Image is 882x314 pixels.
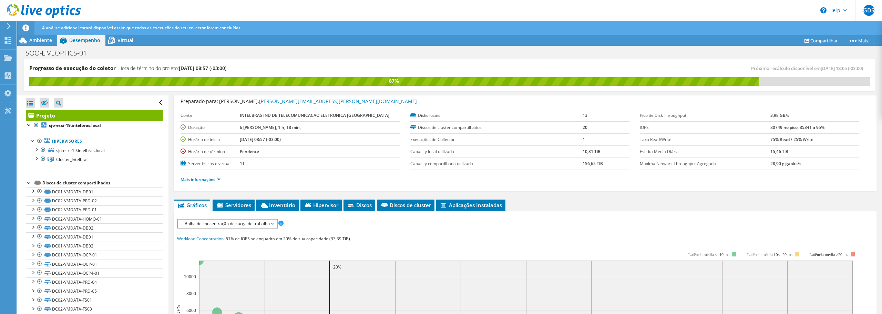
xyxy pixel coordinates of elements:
[640,148,770,155] label: Escrita Média Diária
[770,112,789,118] b: 3,98 GB/s
[240,124,301,130] b: 6 [PERSON_NAME], 1 h, 18 min,
[240,161,245,166] b: 11
[333,264,341,270] text: 20%
[440,202,502,209] span: Aplicações Instaladas
[26,214,163,223] a: DC02-VMDATA-HOMO-01
[26,232,163,241] a: DC02-VMDATA-DB01
[770,124,824,130] b: 80749 no pico, 35341 a 95%
[26,269,163,277] a: DC02-VMDATA-OCP4-01
[69,37,100,43] span: Desempenho
[177,236,225,242] span: Workload Concentration:
[26,146,163,155] a: sjo-esxi-19.intelbras.local
[56,156,89,162] span: Cluster_Intelbras
[410,148,583,155] label: Capacity local utilizada
[380,202,431,209] span: Discos de cluster
[820,7,827,13] svg: \n
[26,242,163,251] a: DC01-VMDATA-DB02
[799,35,843,46] a: Compartilhar
[179,65,226,71] span: [DATE] 08:57 (-03:00)
[181,98,218,104] label: Preparado para:
[304,202,338,209] span: Hipervisor
[26,155,163,164] a: Cluster_Intelbras
[181,136,240,143] label: Horário de início
[186,307,196,313] text: 6000
[863,5,874,16] span: GDS
[747,252,792,257] tspan: Latência média 10<=20 ms
[583,149,601,154] b: 10,31 TiB
[26,277,163,286] a: DC01-VMDATA-PRD-04
[240,149,259,154] b: Pendente
[49,122,101,128] b: sjo-esxi-19.intelbras.local
[240,136,281,142] b: [DATE] 08:57 (-03:00)
[181,220,273,228] span: Bolha de concentração de carga de trabalho
[583,124,587,130] b: 20
[26,137,163,146] a: Hipervisores
[181,124,240,131] label: Duração
[410,124,583,131] label: Discos de cluster compartilhados
[26,121,163,130] a: sjo-esxi-19.intelbras.local
[810,252,849,257] text: Latência média >20 ms
[29,37,52,43] span: Ambiente
[42,25,242,31] span: A análise adicional estará disponível assim que todas as execuções do seu collector forem concluí...
[843,35,873,46] a: Mais
[26,196,163,205] a: DC02-VMDATA-PRD-02
[751,65,866,71] span: Próximo recálculo disponível em
[22,49,98,57] h1: SOO-LIVEOPTICS-01
[26,296,163,305] a: DC02-VMDATA-FS01
[184,274,196,280] text: 10000
[688,252,729,257] tspan: Latência média <=10 ms
[640,136,770,143] label: Taxa Read/Write
[410,160,583,167] label: Capacity compartilhada utilizada
[26,187,163,196] a: DC01-VMDATA-DB01
[26,110,163,121] a: Projeto
[119,64,226,72] h4: Hora de término do projeto:
[56,148,105,153] span: sjo-esxi-19.intelbras.local
[117,37,133,43] span: Virtual
[216,202,251,209] span: Servidores
[640,112,770,119] label: Pico de Disk Throughput
[410,112,583,119] label: Disks locais
[26,251,163,260] a: DC01-VMDATA-OCP-01
[26,205,163,214] a: DC02-VMDATA-PRD-01
[26,287,163,296] a: DC01-VMDATA-PRD-05
[770,149,788,154] b: 15,46 TiB
[410,136,583,143] label: Execuções de Collector
[181,112,240,119] label: Conta
[26,223,163,232] a: DC02-VMDATA-DB02
[181,160,240,167] label: Server físicos e virtuais
[583,136,585,142] b: 1
[583,161,603,166] b: 156,65 TiB
[821,65,863,71] span: [DATE] 18:05 (-03:00)
[177,202,207,209] span: Gráficos
[219,98,417,104] span: [PERSON_NAME],
[226,236,350,242] span: 51% de IOPS se enquadra em 20% de sua capacidade (33,39 TiB)
[240,112,389,118] b: INTELBRAS IND DE TELECOMUNICACAO ELETRONICA [GEOGRAPHIC_DATA]
[26,260,163,269] a: DC02-VMDATA-OCP-01
[260,202,295,209] span: Inventário
[347,202,372,209] span: Discos
[583,112,587,118] b: 13
[259,98,417,104] a: [PERSON_NAME][EMAIL_ADDRESS][PERSON_NAME][DOMAIN_NAME]
[29,77,759,85] div: 87%
[770,161,801,166] b: 28,90 gigabits/s
[181,176,220,182] a: Mais informações
[181,148,240,155] label: Horário de término
[770,136,813,142] b: 75% Read / 25% Write
[42,179,163,187] div: Discos de cluster compartilhados
[186,291,196,296] text: 8000
[26,305,163,314] a: DC02-VMDATA-FS03
[640,124,770,131] label: IOPS
[640,160,770,167] label: Maxima Network Throughput Agregada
